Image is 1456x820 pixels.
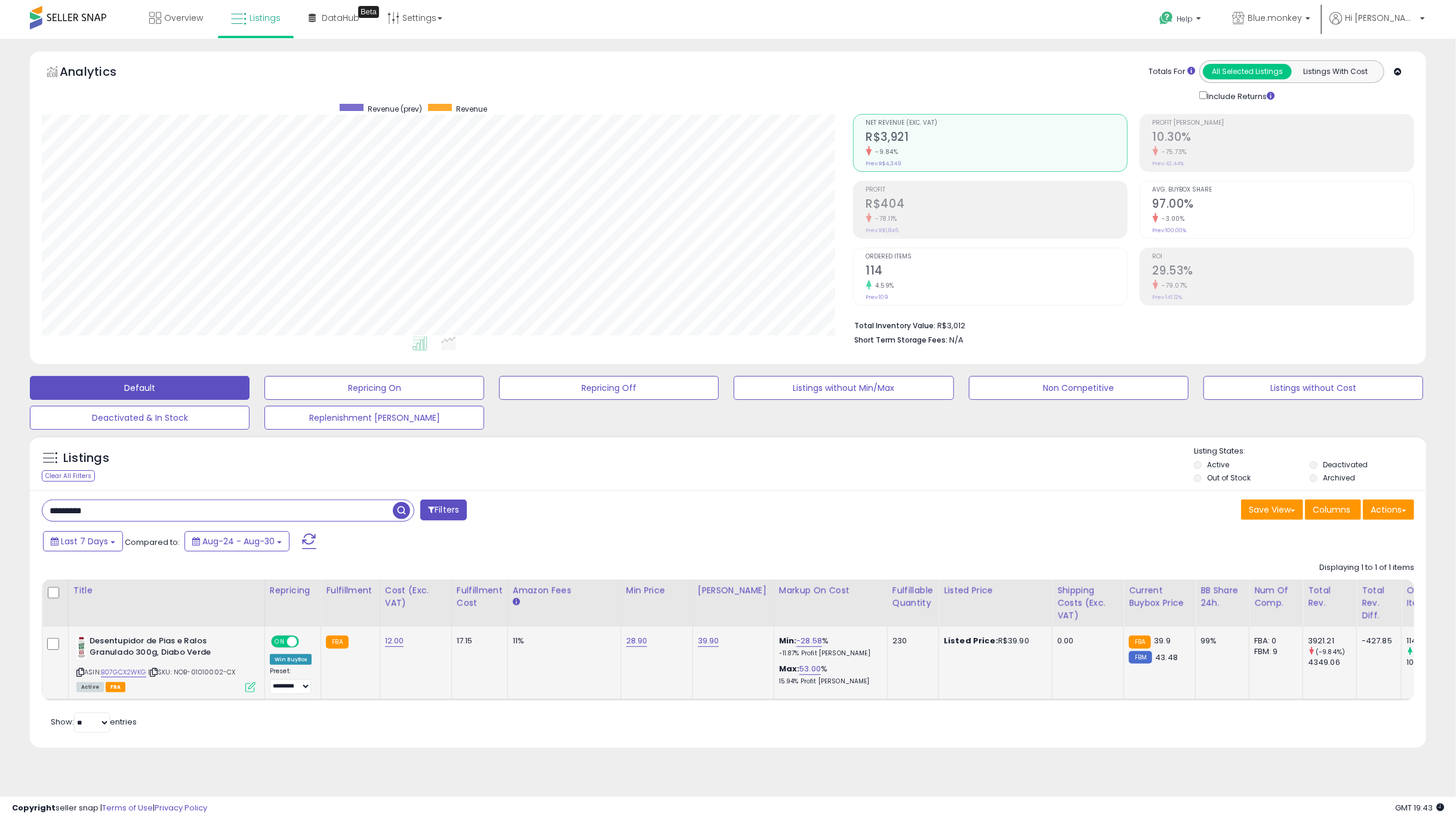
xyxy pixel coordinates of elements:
[1323,460,1368,470] label: Deactivated
[250,12,281,24] span: Listings
[1363,500,1414,520] button: Actions
[125,537,180,548] span: Compared to:
[385,635,404,647] a: 12.00
[42,470,95,482] div: Clear All Filters
[358,6,379,18] div: Tooltip anchor
[1207,473,1251,483] label: Out of Stock
[892,584,934,609] div: Fulfillable Quantity
[1190,89,1289,102] div: Include Returns
[866,130,1127,146] h2: R$3,921
[1153,160,1184,167] small: Prev: 42.44%
[1153,197,1414,213] h2: 97.00%
[1153,227,1187,234] small: Prev: 100.00%
[30,376,250,400] button: Default
[1194,446,1426,457] p: Listing States:
[872,147,898,156] small: -9.84%
[779,664,878,686] div: %
[60,63,140,83] h5: Analytics
[1129,584,1190,609] div: Current Buybox Price
[1158,281,1188,290] small: -79.07%
[1406,636,1455,646] div: 114
[499,376,719,400] button: Repricing Off
[1159,11,1174,26] i: Get Help
[1203,64,1292,79] button: All Selected Listings
[872,281,895,290] small: 4.59%
[385,584,447,609] div: Cost (Exc. VAT)
[1305,500,1361,520] button: Columns
[1158,214,1185,223] small: -3.00%
[202,535,275,547] span: Aug-24 - Aug-30
[1254,584,1298,609] div: Num of Comp.
[73,584,260,597] div: Title
[1362,636,1392,646] div: -427.85
[90,636,235,661] b: Desentupidor de Pias e Ralos Granulado 300g, Diabo Verde
[513,584,616,597] div: Amazon Fees
[1308,584,1352,609] div: Total Rev.
[779,649,878,658] p: -11.87% Profit [PERSON_NAME]
[1319,562,1414,574] div: Displaying 1 to 1 of 1 items
[1129,636,1151,649] small: FBA
[51,716,137,727] span: Show: entries
[1200,584,1244,609] div: BB Share 24h.
[779,636,878,658] div: %
[1153,264,1414,280] h2: 29.53%
[1155,652,1178,663] span: 43.48
[1254,636,1294,646] div: FBA: 0
[779,635,797,646] b: Min:
[734,376,953,400] button: Listings without Min/Max
[866,120,1127,127] span: Net Revenue (Exc. VAT)
[1177,14,1193,24] span: Help
[1200,636,1240,646] div: 99%
[30,406,250,430] button: Deactivated & In Stock
[326,636,348,649] small: FBA
[950,334,964,346] span: N/A
[1129,651,1152,664] small: FBM
[866,264,1127,280] h2: 114
[1153,120,1414,127] span: Profit [PERSON_NAME]
[626,584,688,597] div: Min Price
[1158,147,1187,156] small: -75.73%
[1406,584,1450,609] div: Ordered Items
[101,667,146,677] a: B07GCX2WKG
[513,636,612,646] div: 11%
[866,197,1127,213] h2: R$404
[297,637,316,647] span: OFF
[626,635,648,647] a: 28.90
[1207,460,1229,470] label: Active
[866,227,899,234] small: Prev: R$1,846
[264,376,484,400] button: Repricing On
[1291,64,1380,79] button: Listings With Cost
[872,214,898,223] small: -78.11%
[184,531,290,551] button: Aug-24 - Aug-30
[774,579,887,627] th: The percentage added to the cost of goods (COGS) that forms the calculator for Min & Max prices.
[799,663,821,675] a: 53.00
[420,500,467,520] button: Filters
[866,254,1127,260] span: Ordered Items
[1154,635,1171,646] span: 39.9
[457,636,498,646] div: 17.15
[270,654,312,665] div: Win BuyBox
[779,584,882,597] div: Markup on Cost
[1150,2,1213,39] a: Help
[1153,130,1414,146] h2: 10.30%
[698,635,719,647] a: 39.90
[866,187,1127,193] span: Profit
[457,584,503,609] div: Fulfillment Cost
[855,335,948,345] b: Short Term Storage Fees:
[1153,294,1183,301] small: Prev: 141.12%
[1248,12,1302,24] span: Blue.monkey
[76,636,256,691] div: ASIN:
[866,294,889,301] small: Prev: 109
[1308,657,1356,668] div: 4349.06
[1329,12,1425,39] a: Hi [PERSON_NAME]
[1153,254,1414,260] span: ROI
[1057,584,1119,622] div: Shipping Costs (Exc. VAT)
[322,12,359,24] span: DataHub
[270,584,316,597] div: Repricing
[779,663,800,674] b: Max:
[1057,636,1115,646] div: 0.00
[63,450,109,467] h5: Listings
[1153,187,1414,193] span: Avg. Buybox Share
[106,682,126,692] span: FBA
[1308,636,1356,646] div: 3921.21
